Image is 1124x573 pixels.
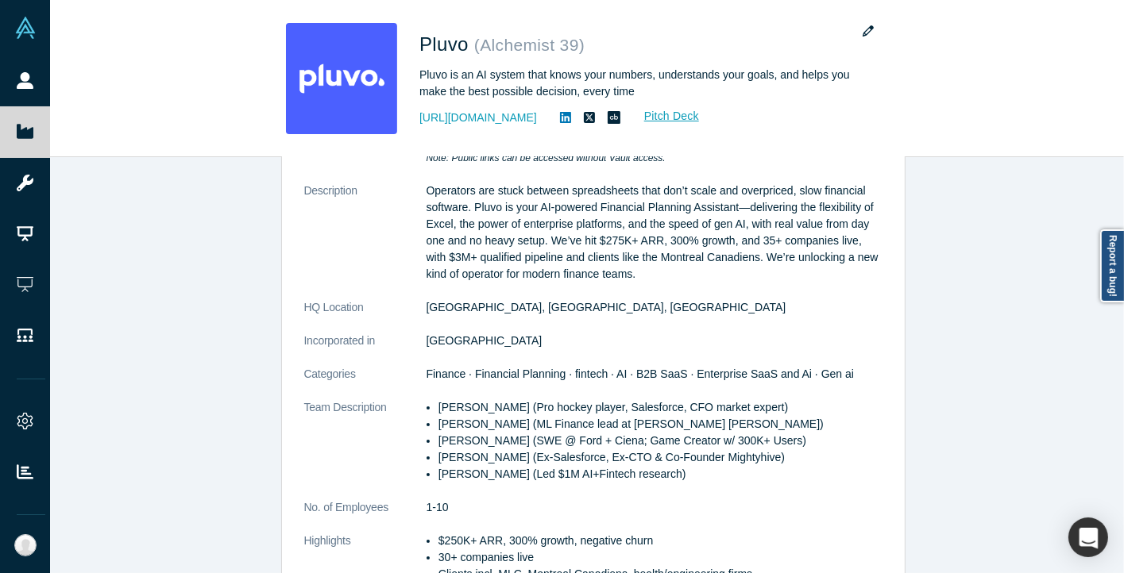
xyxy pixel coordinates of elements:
li: 30+ companies live [438,549,883,566]
em: Note: Public links can be accessed without Vault access. [427,152,666,163]
small: ( Alchemist 39 ) [474,36,585,54]
div: Pluvo is an AI system that knows your numbers, understands your goals, and helps you make the bes... [419,67,864,100]
dt: HQ Location [304,299,427,333]
div: Keywords by Traffic [176,94,268,104]
img: website_grey.svg [25,41,38,54]
div: v 4.0.25 [44,25,78,38]
dd: [GEOGRAPHIC_DATA] [427,333,883,349]
dt: Categories [304,366,427,399]
img: Alchemist Vault Logo [14,17,37,39]
li: [PERSON_NAME] (Led $1M AI+Fintech research) [438,466,883,483]
div: Domain Overview [60,94,142,104]
li: $250K+ ARR, 300% growth, negative churn [438,533,883,549]
img: tab_domain_overview_orange.svg [43,92,56,105]
a: Report a bug! [1100,229,1124,302]
a: Pitch Deck [627,107,700,125]
img: tab_keywords_by_traffic_grey.svg [158,92,171,105]
li: [PERSON_NAME] (Pro hockey player, Salesforce, CFO market expert) [438,399,883,416]
span: Pluvo [419,33,474,55]
img: Mercedes Fawns's Account [14,534,37,556]
p: Operators are stuck between spreadsheets that don’t scale and overpriced, slow financial software... [427,183,883,283]
img: Pluvo's Logo [286,23,397,134]
li: [PERSON_NAME] (Ex-Salesforce, Ex-CTO & Co-Founder Mightyhive) [438,449,883,466]
li: [PERSON_NAME] (SWE @ Ford + Ciena; Game Creator w/ 300K+ Users) [438,433,883,449]
div: Domain: [DOMAIN_NAME] [41,41,175,54]
dt: Description [304,183,427,299]
a: [URL][DOMAIN_NAME] [419,110,537,126]
dt: Team Description [304,399,427,499]
dt: No. of Employees [304,499,427,533]
dt: Incorporated in [304,333,427,366]
dd: [GEOGRAPHIC_DATA], [GEOGRAPHIC_DATA], [GEOGRAPHIC_DATA] [427,299,883,316]
img: logo_orange.svg [25,25,38,38]
span: Finance · Financial Planning · fintech · AI · B2B SaaS · Enterprise SaaS and Ai · Gen ai [427,367,855,380]
dd: 1-10 [427,499,883,516]
li: [PERSON_NAME] (ML Finance lead at [PERSON_NAME] [PERSON_NAME]) [438,416,883,433]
